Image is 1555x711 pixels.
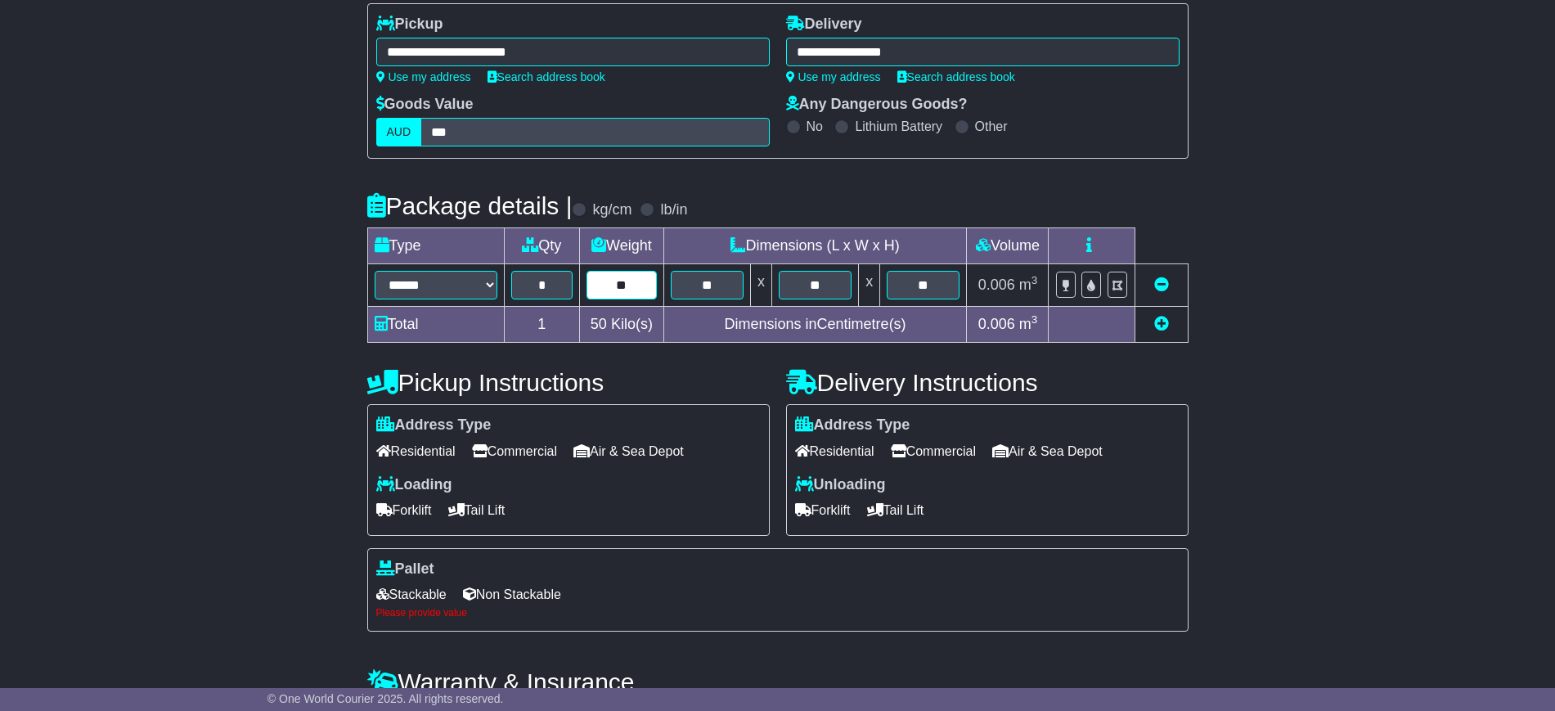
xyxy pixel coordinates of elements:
[573,439,684,464] span: Air & Sea Depot
[376,476,452,494] label: Loading
[967,228,1049,264] td: Volume
[992,439,1103,464] span: Air & Sea Depot
[786,16,862,34] label: Delivery
[367,668,1189,695] h4: Warranty & Insurance
[367,192,573,219] h4: Package details |
[376,497,432,523] span: Forklift
[795,476,886,494] label: Unloading
[1019,277,1038,293] span: m
[1154,316,1169,332] a: Add new item
[376,560,434,578] label: Pallet
[897,70,1015,83] a: Search address book
[376,118,422,146] label: AUD
[376,439,456,464] span: Residential
[463,582,561,607] span: Non Stackable
[867,497,924,523] span: Tail Lift
[795,439,874,464] span: Residential
[975,119,1008,134] label: Other
[367,307,504,343] td: Total
[376,96,474,114] label: Goods Value
[1031,313,1038,326] sup: 3
[859,264,880,307] td: x
[580,307,664,343] td: Kilo(s)
[978,277,1015,293] span: 0.006
[488,70,605,83] a: Search address book
[376,416,492,434] label: Address Type
[891,439,976,464] span: Commercial
[750,264,771,307] td: x
[367,228,504,264] td: Type
[786,96,968,114] label: Any Dangerous Goods?
[376,607,1180,619] div: Please provide value
[580,228,664,264] td: Weight
[504,307,580,343] td: 1
[1031,274,1038,286] sup: 3
[855,119,942,134] label: Lithium Battery
[786,369,1189,396] h4: Delivery Instructions
[267,692,504,705] span: © One World Courier 2025. All rights reserved.
[592,201,631,219] label: kg/cm
[591,316,607,332] span: 50
[786,70,881,83] a: Use my address
[472,439,557,464] span: Commercial
[663,307,967,343] td: Dimensions in Centimetre(s)
[795,416,910,434] label: Address Type
[504,228,580,264] td: Qty
[1019,316,1038,332] span: m
[367,369,770,396] h4: Pickup Instructions
[448,497,506,523] span: Tail Lift
[1154,277,1169,293] a: Remove this item
[376,16,443,34] label: Pickup
[807,119,823,134] label: No
[978,316,1015,332] span: 0.006
[795,497,851,523] span: Forklift
[376,70,471,83] a: Use my address
[660,201,687,219] label: lb/in
[663,228,967,264] td: Dimensions (L x W x H)
[376,582,447,607] span: Stackable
